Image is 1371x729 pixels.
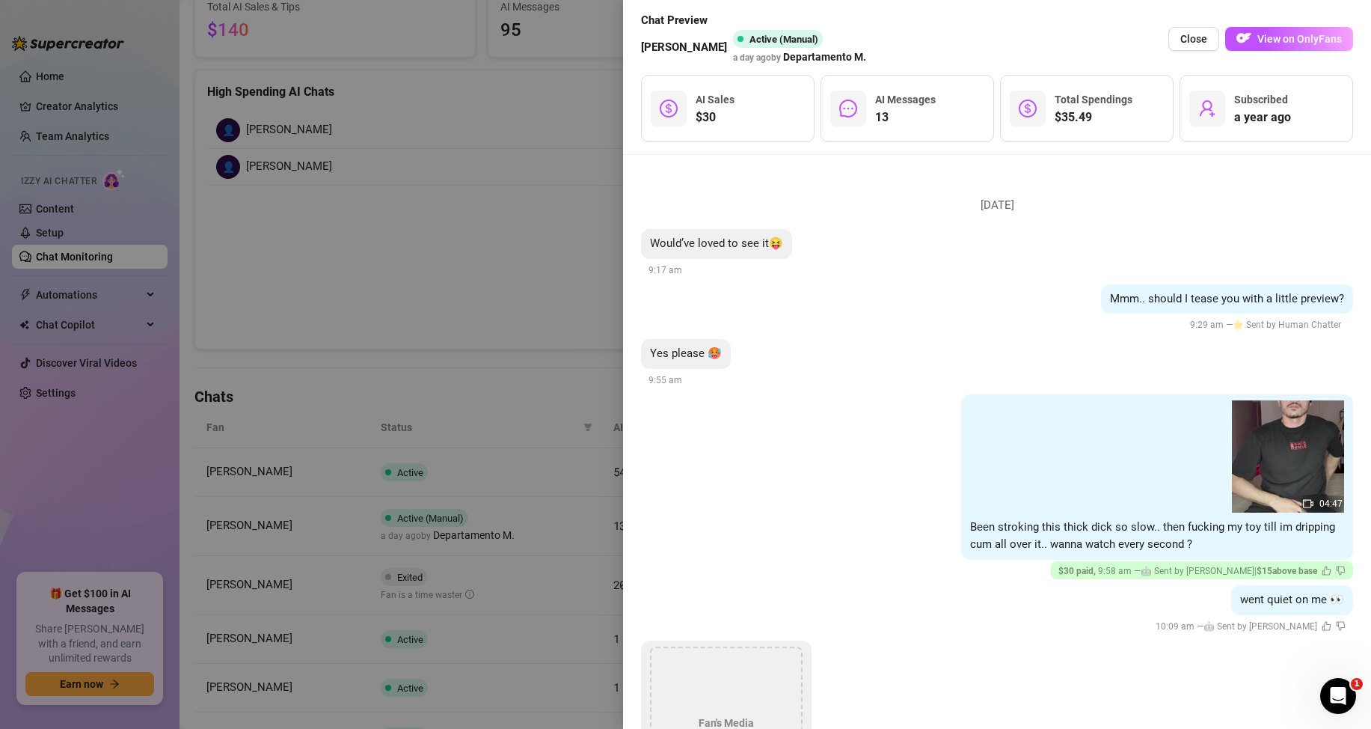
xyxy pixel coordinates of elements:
[1257,566,1317,576] strong: $15 above base
[641,12,866,30] span: Chat Preview
[1303,498,1313,509] span: video-camera
[1236,31,1251,46] img: OF
[783,49,866,65] span: Departamento M.
[1198,100,1216,118] span: user-add
[1351,678,1363,690] span: 1
[1225,27,1353,52] a: OFView on OnlyFans
[1233,320,1341,330] span: 🌟 Sent by Human Chatter
[696,109,734,126] span: $30
[733,52,866,63] span: a day ago by
[1168,27,1219,51] button: Close
[875,109,936,126] span: 13
[1156,621,1346,632] span: 10:09 am —
[1320,678,1356,714] iframe: Intercom live chat
[1322,566,1331,576] span: like
[1203,621,1317,632] span: 🤖 Sent by [PERSON_NAME]
[1232,400,1344,513] img: media
[1190,320,1346,330] span: 9:29 am —
[1055,109,1132,126] span: $35.49
[1336,621,1346,631] span: dislike
[1180,33,1207,45] span: Close
[1110,292,1344,305] span: Mmm.. should I tease you with a little preview?
[650,347,722,360] span: Yes please 🥵
[1019,100,1037,118] span: dollar
[969,197,1025,215] span: [DATE]
[970,520,1335,552] span: Been stroking this thick dick so slow.. then fucking my toy till im dripping cum all over it.. wa...
[650,237,783,250] span: Would’ve loved to see it😝
[648,265,682,275] span: 9:17 am
[660,100,678,118] span: dollar
[749,34,818,45] span: Active (Manual)
[1240,593,1344,606] span: went quiet on me 👀
[1322,621,1331,631] span: like
[1058,566,1346,576] span: 9:58 am — |
[648,375,682,385] span: 9:55 am
[1319,498,1343,509] span: 04:47
[1055,94,1132,106] span: Total Spendings
[1234,94,1288,106] span: Subscribed
[696,94,734,106] span: AI Sales
[1225,27,1353,51] button: OFView on OnlyFans
[875,94,936,106] span: AI Messages
[1234,109,1291,126] span: a year ago
[1141,566,1254,576] span: 🤖 Sent by [PERSON_NAME]
[1336,566,1346,576] span: dislike
[1257,33,1342,45] span: View on OnlyFans
[1058,566,1098,576] span: $ 30 paid ,
[839,100,857,118] span: message
[641,39,727,57] span: [PERSON_NAME]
